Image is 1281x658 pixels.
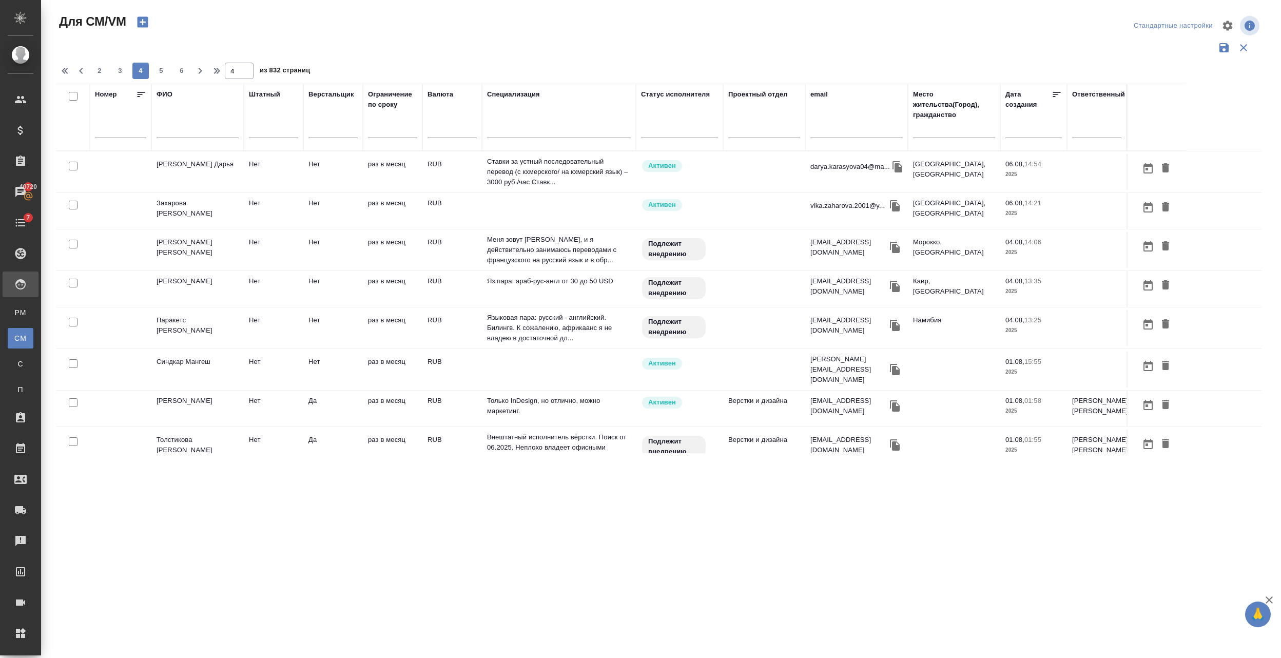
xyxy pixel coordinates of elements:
button: Открыть календарь загрузки [1139,276,1157,295]
p: 2025 [1005,367,1062,377]
button: Открыть календарь загрузки [1139,357,1157,376]
p: 13:25 [1024,316,1041,324]
td: Нет [303,154,363,190]
button: Скопировать [887,198,903,214]
button: Скопировать [887,318,903,333]
p: 14:06 [1024,238,1041,246]
td: RUB [422,193,482,229]
p: Языковая пара: русский - английский. Билингв. К сожалению, африкаанс я не владею в достаточной дл... [487,313,631,343]
td: раз в месяц [363,232,422,268]
td: раз в месяц [363,430,422,466]
span: 7 [20,212,36,223]
button: 🙏 [1245,602,1271,627]
button: 5 [153,63,169,79]
p: 2025 [1005,325,1062,336]
td: Паракетс [PERSON_NAME] [151,310,244,346]
p: 14:54 [1024,160,1041,168]
button: Открыть календарь загрузки [1139,237,1157,256]
button: Скопировать [887,279,903,294]
span: 3 [112,66,128,76]
span: 5 [153,66,169,76]
span: из 832 страниц [260,64,310,79]
p: Подлежит внедрению [648,278,700,298]
div: Проектный отдел [728,89,788,100]
td: RUB [422,310,482,346]
p: 2025 [1005,286,1062,297]
p: [EMAIL_ADDRESS][DOMAIN_NAME] [810,237,887,258]
td: RUB [422,271,482,307]
a: С [8,354,33,374]
a: 7 [3,210,38,236]
p: Активен [648,200,676,210]
td: Верстки и дизайна [723,430,805,466]
div: Место жительства(Город), гражданство [913,89,995,120]
button: Удалить [1157,315,1174,334]
td: раз в месяц [363,193,422,229]
button: Скопировать [887,362,903,377]
button: 2 [91,63,108,79]
div: Верстальщик [308,89,354,100]
div: Свежая кровь: на первые 3 заказа по тематике ставь редактора и фиксируй оценки [641,237,718,261]
td: Нет [244,391,303,427]
td: Нет [244,193,303,229]
button: Скопировать [887,240,903,255]
a: П [8,379,33,400]
p: Активен [648,161,676,171]
td: RUB [422,154,482,190]
td: Нет [244,352,303,388]
p: 01:55 [1024,436,1041,443]
div: email [810,89,828,100]
td: [PERSON_NAME] [151,391,244,427]
p: 06.08, [1005,160,1024,168]
td: Нет [244,271,303,307]
div: Специализация [487,89,540,100]
td: Нет [244,430,303,466]
td: раз в месяц [363,310,422,346]
td: раз в месяц [363,391,422,427]
td: Да [303,391,363,427]
button: Скопировать [887,437,903,453]
p: [EMAIL_ADDRESS][DOMAIN_NAME] [810,315,887,336]
button: 6 [173,63,190,79]
button: Скопировать [890,159,905,175]
span: Для СМ/VM [56,13,126,30]
span: 2 [91,66,108,76]
p: Активен [648,358,676,369]
p: Подлежит внедрению [648,239,700,259]
p: darya.karasyova04@ma... [810,162,890,172]
button: Открыть календарь загрузки [1139,435,1157,454]
td: RUB [422,391,482,427]
button: Удалить [1157,159,1174,178]
td: [PERSON_NAME] [PERSON_NAME] [1067,391,1127,427]
td: [PERSON_NAME] Дарья [151,154,244,190]
div: Рядовой исполнитель: назначай с учетом рейтинга [641,198,718,212]
td: Да [303,430,363,466]
p: [EMAIL_ADDRESS][DOMAIN_NAME] [810,396,887,416]
p: Подлежит внедрению [648,436,700,457]
div: ФИО [157,89,172,100]
div: Свежая кровь: на первые 3 заказа по тематике ставь редактора и фиксируй оценки [641,315,718,339]
p: 2025 [1005,169,1062,180]
button: Сбросить фильтры [1234,38,1253,57]
span: Настроить таблицу [1215,13,1240,38]
p: 04.08, [1005,277,1024,285]
p: 2025 [1005,445,1062,455]
div: Свежая кровь: на первые 3 заказа по тематике ставь редактора и фиксируй оценки [641,276,718,300]
p: Активен [648,397,676,408]
button: Создать [130,13,155,31]
td: [PERSON_NAME] [151,271,244,307]
p: Яз.пара: араб-рус-англ от 30 до 50 USD [487,276,631,286]
td: Нет [303,193,363,229]
button: Открыть календарь загрузки [1139,159,1157,178]
p: Внештатный исполнитель вёрстки. Поиск от 06.2025. Неплохо владеет офисными программами. Работает... [487,432,631,463]
div: Ответственный [1072,89,1125,100]
div: Свежая кровь: на первые 3 заказа по тематике ставь редактора и фиксируй оценки [641,435,718,459]
div: Рядовой исполнитель: назначай с учетом рейтинга [641,357,718,371]
button: Удалить [1157,276,1174,295]
span: С [13,359,28,369]
td: Толстикова [PERSON_NAME] [151,430,244,466]
div: Валюта [428,89,453,100]
td: Нет [303,232,363,268]
p: 2025 [1005,247,1062,258]
button: Удалить [1157,435,1174,454]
